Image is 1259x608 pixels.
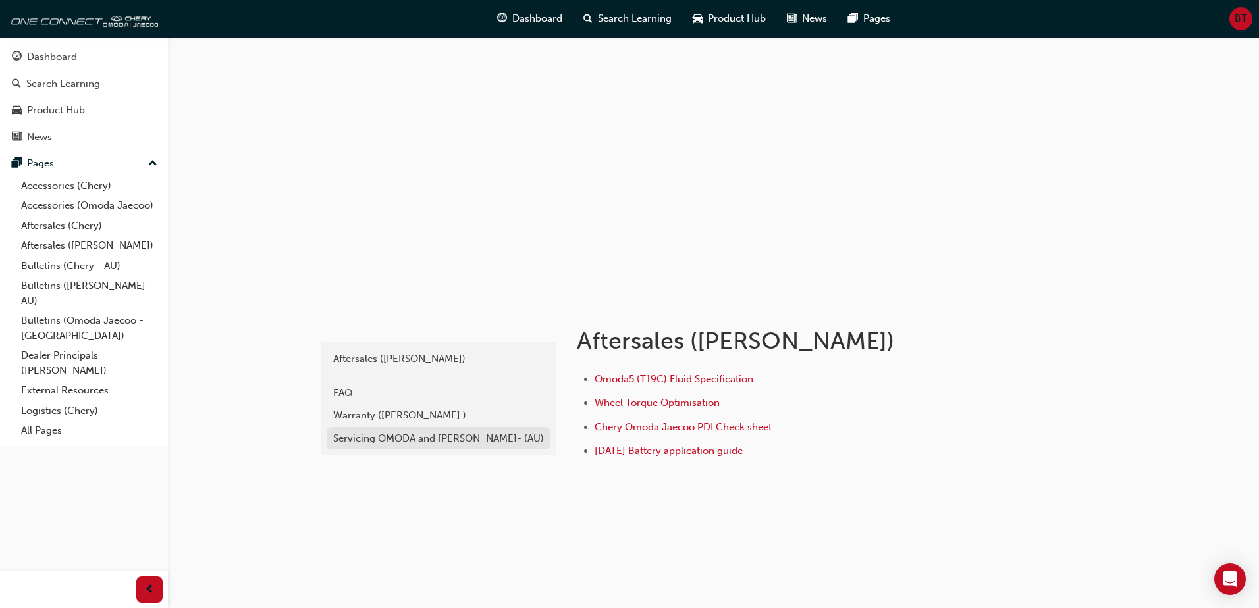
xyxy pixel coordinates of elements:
a: Accessories (Chery) [16,176,163,196]
a: Servicing OMODA and [PERSON_NAME]- (AU) [327,427,550,450]
span: pages-icon [12,158,22,170]
span: news-icon [787,11,797,27]
span: BT [1235,11,1247,26]
a: Bulletins ([PERSON_NAME] - AU) [16,276,163,311]
a: External Resources [16,380,163,401]
span: pages-icon [848,11,858,27]
a: Bulletins (Omoda Jaecoo - [GEOGRAPHIC_DATA]) [16,311,163,345]
span: car-icon [693,11,703,27]
a: news-iconNews [776,5,838,32]
span: search-icon [12,78,21,90]
div: Aftersales ([PERSON_NAME]) [333,351,544,367]
a: guage-iconDashboard [487,5,573,32]
div: Servicing OMODA and [PERSON_NAME]- (AU) [333,431,544,446]
a: Chery Omoda Jaecoo PDI Check sheet [595,421,772,433]
button: BT [1229,7,1252,30]
a: Search Learning [5,72,163,96]
div: News [27,130,52,145]
a: Logistics (Chery) [16,401,163,421]
span: Pages [863,11,890,26]
span: up-icon [148,155,157,172]
div: Pages [27,156,54,171]
a: Dealer Principals ([PERSON_NAME]) [16,345,163,380]
div: Product Hub [27,103,85,118]
a: Product Hub [5,98,163,122]
span: News [802,11,827,26]
a: News [5,125,163,149]
span: Search Learning [598,11,672,26]
a: Wheel Torque Optimisation [595,397,720,409]
span: news-icon [12,132,22,143]
a: search-iconSearch Learning [573,5,682,32]
a: [DATE] Battery application guide [595,445,743,457]
a: Bulletins (Chery - AU) [16,256,163,276]
div: Open Intercom Messenger [1214,563,1246,595]
span: search-icon [583,11,593,27]
a: Aftersales (Chery) [16,216,163,236]
a: Aftersales ([PERSON_NAME]) [16,236,163,256]
a: Aftersales ([PERSON_NAME]) [327,347,550,370]
a: Dashboard [5,45,163,69]
a: Accessories (Omoda Jaecoo) [16,195,163,216]
a: FAQ [327,382,550,405]
a: pages-iconPages [838,5,901,32]
span: guage-icon [12,51,22,63]
span: car-icon [12,105,22,116]
a: car-iconProduct Hub [682,5,776,32]
a: All Pages [16,420,163,441]
button: Pages [5,151,163,176]
a: Omoda5 (T19C) Fluid Specification [595,373,753,385]
div: Search Learning [26,76,100,91]
img: oneconnect [7,5,158,32]
span: Dashboard [512,11,562,26]
div: FAQ [333,386,544,401]
div: Dashboard [27,49,77,64]
span: guage-icon [497,11,507,27]
span: prev-icon [145,582,155,598]
a: Warranty ([PERSON_NAME] ) [327,404,550,427]
button: DashboardSearch LearningProduct HubNews [5,42,163,151]
span: Product Hub [708,11,766,26]
h1: Aftersales ([PERSON_NAME]) [577,326,1009,355]
div: Warranty ([PERSON_NAME] ) [333,408,544,423]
